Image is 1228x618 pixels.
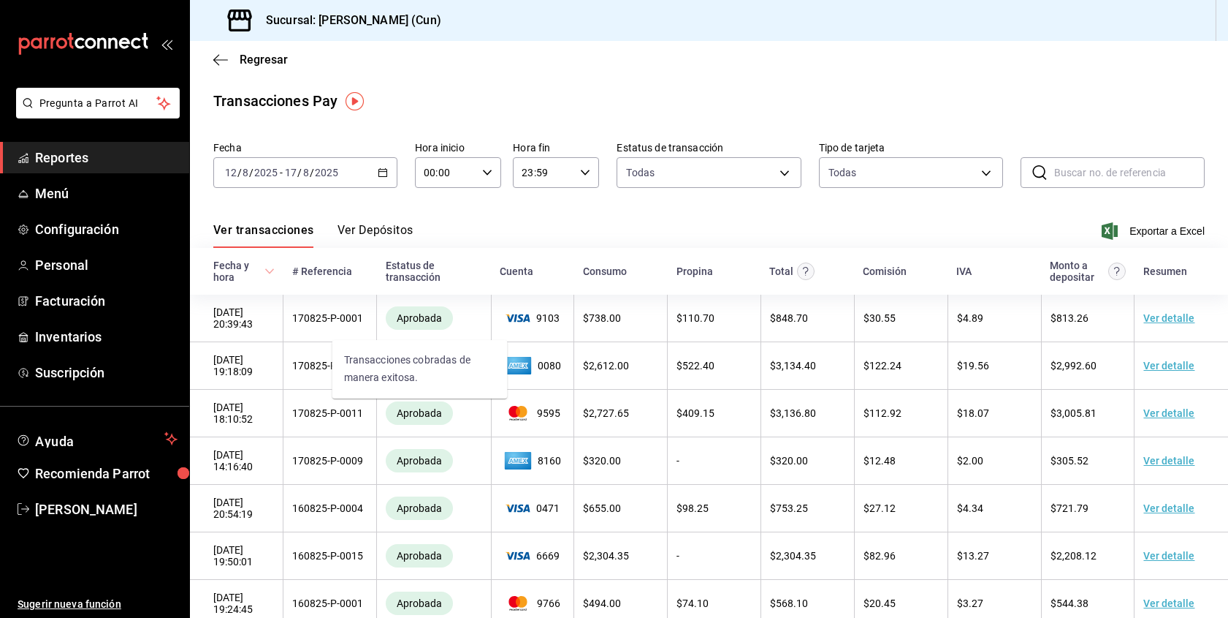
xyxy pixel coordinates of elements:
[391,502,448,514] span: Aprobada
[283,295,377,342] td: 170825-P-0001
[283,390,377,437] td: 170825-P-0011
[583,407,629,419] span: $ 2,727.65
[1050,312,1088,324] span: $ 813.26
[35,148,178,167] span: Reportes
[337,223,413,248] button: Ver Depósitos
[386,306,453,330] div: Transacciones cobradas de manera exitosa.
[1050,550,1097,562] span: $ 2,208.12
[190,342,283,390] td: [DATE] 19:18:09
[863,455,896,467] span: $ 12.48
[957,407,989,419] span: $ 18.07
[583,360,629,372] span: $ 2,612.00
[190,390,283,437] td: [DATE] 18:10:52
[676,265,713,277] div: Propina
[213,90,337,112] div: Transacciones Pay
[1105,222,1205,240] button: Exportar a Excel
[1143,312,1194,324] a: Ver detalle
[956,265,972,277] div: IVA
[1054,158,1205,187] input: Buscar no. de referencia
[284,167,297,178] input: --
[10,106,180,121] a: Pregunta a Parrot AI
[500,265,533,277] div: Cuenta
[769,265,793,277] div: Total
[1050,455,1088,467] span: $ 305.52
[1143,550,1194,562] a: Ver detalle
[35,500,178,519] span: [PERSON_NAME]
[500,449,565,472] span: 8160
[1050,598,1088,609] span: $ 544.38
[18,597,178,612] span: Sugerir nueva función
[957,455,983,467] span: $ 2.00
[391,455,448,467] span: Aprobada
[770,407,816,419] span: $ 3,136.80
[35,291,178,311] span: Facturación
[253,167,278,178] input: ----
[583,312,621,324] span: $ 738.00
[35,184,178,203] span: Menú
[617,143,801,153] label: Estatus de transacción
[500,550,565,562] span: 6669
[213,223,413,248] div: navigation tabs
[770,360,816,372] span: $ 3,134.40
[213,143,397,153] label: Fecha
[237,167,242,178] span: /
[283,437,377,485] td: 170825-P-0009
[391,550,448,562] span: Aprobada
[1050,360,1097,372] span: $ 2,992.60
[240,53,288,67] span: Regresar
[35,255,178,275] span: Personal
[828,165,857,180] div: Todas
[310,167,314,178] span: /
[676,360,714,372] span: $ 522.40
[415,143,501,153] label: Hora inicio
[346,92,364,110] img: Tooltip marker
[676,502,709,514] span: $ 98.25
[16,88,180,118] button: Pregunta a Parrot AI
[297,167,302,178] span: /
[391,598,448,609] span: Aprobada
[668,437,761,485] td: -
[1143,502,1194,514] a: Ver detalle
[583,455,621,467] span: $ 320.00
[957,550,989,562] span: $ 13.27
[676,312,714,324] span: $ 110.70
[386,449,453,472] div: Transacciones cobradas de manera exitosa.
[500,354,565,377] span: 0080
[770,502,808,514] span: $ 753.25
[249,167,253,178] span: /
[1143,455,1194,467] a: Ver detalle
[213,53,288,67] button: Regresar
[863,598,896,609] span: $ 20.45
[513,143,599,153] label: Hora fin
[957,598,983,609] span: $ 3.27
[1143,598,1194,609] a: Ver detalle
[863,407,901,419] span: $ 112.92
[283,342,377,390] td: 170825-P-0012
[957,360,989,372] span: $ 19.56
[314,167,339,178] input: ----
[35,464,178,483] span: Recomienda Parrot
[668,532,761,580] td: -
[583,598,621,609] span: $ 494.00
[391,312,448,324] span: Aprobada
[1050,502,1088,514] span: $ 721.79
[957,312,983,324] span: $ 4.89
[386,592,453,615] div: Transacciones cobradas de manera exitosa.
[957,502,983,514] span: $ 4.34
[292,265,352,277] div: # Referencia
[500,502,565,514] span: 0471
[386,497,453,520] div: Transacciones cobradas de manera exitosa.
[770,550,816,562] span: $ 2,304.35
[676,407,714,419] span: $ 409.15
[770,598,808,609] span: $ 568.10
[863,265,907,277] div: Comisión
[1050,260,1105,283] div: Monto a depositar
[863,502,896,514] span: $ 27.12
[161,38,172,50] button: open_drawer_menu
[283,532,377,580] td: 160825-P-0015
[283,485,377,532] td: 160825-P-0004
[224,167,237,178] input: --
[1050,407,1097,419] span: $ 3,005.81
[770,455,808,467] span: $ 320.00
[797,263,815,280] svg: Este monto equivale al total pagado por el comensal antes de aplicar Comisión e IVA.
